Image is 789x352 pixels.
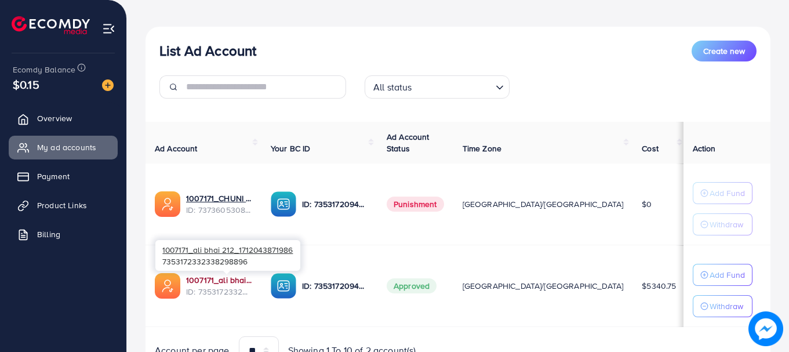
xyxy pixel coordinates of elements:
[365,75,510,99] div: Search for option
[463,143,501,154] span: Time Zone
[37,199,87,211] span: Product Links
[387,197,444,212] span: Punishment
[302,279,368,293] p: ID: 7353172094433247233
[102,79,114,91] img: image
[186,274,252,286] a: 1007171_ali bhai 212_1712043871986
[693,143,716,154] span: Action
[693,264,752,286] button: Add Fund
[642,198,652,210] span: $0
[9,223,118,246] a: Billing
[693,213,752,235] button: Withdraw
[710,268,745,282] p: Add Fund
[710,186,745,200] p: Add Fund
[162,244,293,255] span: 1007171_ali bhai 212_1712043871986
[155,240,300,271] div: 7353172332338298896
[387,278,437,293] span: Approved
[102,22,115,35] img: menu
[186,286,252,297] span: ID: 7353172332338298896
[186,204,252,216] span: ID: 7373605308482207761
[703,45,745,57] span: Create new
[37,228,60,240] span: Billing
[271,191,296,217] img: ic-ba-acc.ded83a64.svg
[463,280,624,292] span: [GEOGRAPHIC_DATA]/[GEOGRAPHIC_DATA]
[9,165,118,188] a: Payment
[693,182,752,204] button: Add Fund
[13,76,39,93] span: $0.15
[416,77,491,96] input: Search for option
[13,64,75,75] span: Ecomdy Balance
[155,143,198,154] span: Ad Account
[642,143,659,154] span: Cost
[9,194,118,217] a: Product Links
[37,170,70,182] span: Payment
[302,197,368,211] p: ID: 7353172094433247233
[271,143,311,154] span: Your BC ID
[159,42,256,59] h3: List Ad Account
[155,273,180,299] img: ic-ads-acc.e4c84228.svg
[37,141,96,153] span: My ad accounts
[692,41,757,61] button: Create new
[186,193,252,216] div: <span class='underline'>1007171_CHUNI CHUTIYA AD ACC_1716801286209</span></br>7373605308482207761
[186,193,252,204] a: 1007171_CHUNI CHUTIYA AD ACC_1716801286209
[710,217,743,231] p: Withdraw
[155,191,180,217] img: ic-ads-acc.e4c84228.svg
[463,198,624,210] span: [GEOGRAPHIC_DATA]/[GEOGRAPHIC_DATA]
[371,79,415,96] span: All status
[271,273,296,299] img: ic-ba-acc.ded83a64.svg
[9,136,118,159] a: My ad accounts
[9,107,118,130] a: Overview
[12,16,90,34] img: logo
[710,299,743,313] p: Withdraw
[642,280,676,292] span: $5340.75
[387,131,430,154] span: Ad Account Status
[748,311,783,346] img: image
[693,295,752,317] button: Withdraw
[37,113,72,124] span: Overview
